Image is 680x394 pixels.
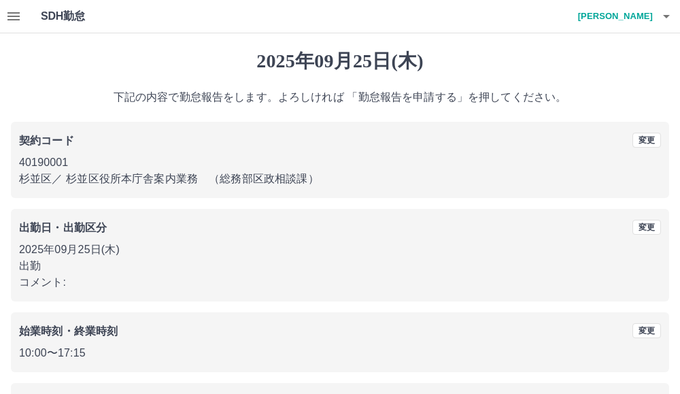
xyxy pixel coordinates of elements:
[19,154,661,171] p: 40190001
[19,171,661,187] p: 杉並区 ／ 杉並区役所本庁舎案内業務 （総務部区政相談課）
[19,345,661,361] p: 10:00 〜 17:15
[632,220,661,235] button: 変更
[19,325,118,337] b: 始業時刻・終業時刻
[632,323,661,338] button: 変更
[19,258,661,274] p: 出勤
[19,274,661,291] p: コメント:
[19,222,107,233] b: 出勤日・出勤区分
[19,242,661,258] p: 2025年09月25日(木)
[632,133,661,148] button: 変更
[11,89,669,105] p: 下記の内容で勤怠報告をします。よろしければ 「勤怠報告を申請する」を押してください。
[11,50,669,73] h1: 2025年09月25日(木)
[19,135,74,146] b: 契約コード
